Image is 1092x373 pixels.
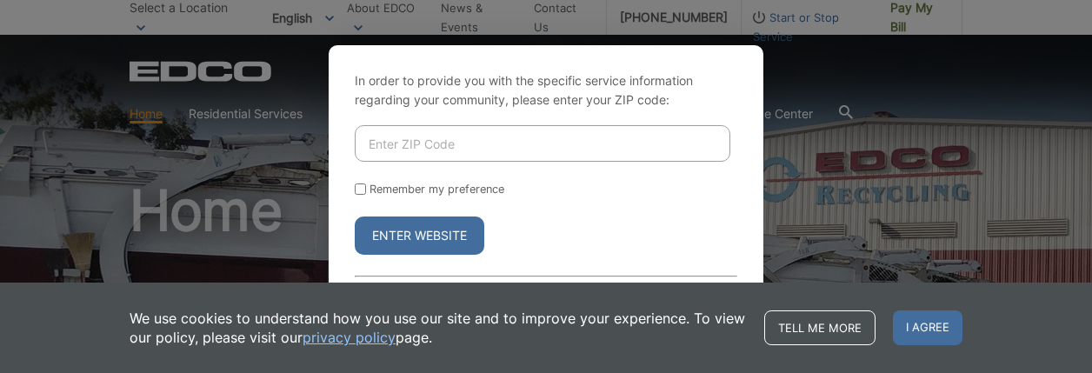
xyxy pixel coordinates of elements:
[303,328,396,347] a: privacy policy
[355,71,737,110] p: In order to provide you with the specific service information regarding your community, please en...
[370,183,504,196] label: Remember my preference
[893,310,962,345] span: I agree
[355,216,484,255] button: Enter Website
[764,310,876,345] a: Tell me more
[355,125,730,162] input: Enter ZIP Code
[130,309,747,347] p: We use cookies to understand how you use our site and to improve your experience. To view our pol...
